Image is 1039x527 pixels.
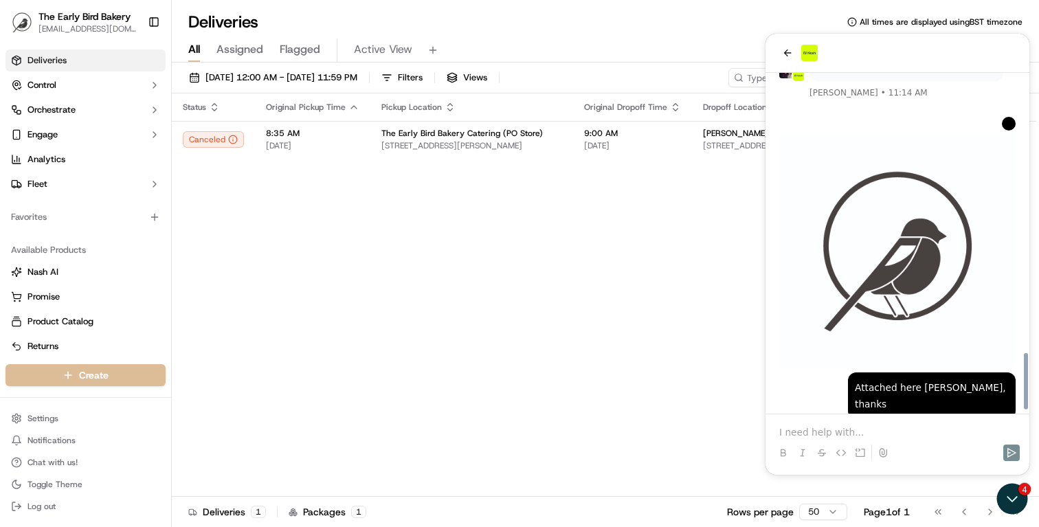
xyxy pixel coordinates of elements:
a: Nash AI [11,266,160,278]
span: Deliveries [27,54,67,67]
button: Log out [5,497,166,516]
span: Status [183,102,206,113]
span: Control [27,79,56,91]
span: Fleet [27,178,47,190]
button: Engage [5,124,166,146]
span: Analytics [27,153,65,166]
div: Favorites [5,206,166,228]
input: Type to search [728,68,852,87]
span: Chat with us! [27,457,78,468]
img: The Early Bird Bakery [11,11,33,33]
span: Active View [354,41,412,58]
button: Filters [375,68,429,87]
button: Settings [5,409,166,428]
p: Rows per page [727,505,794,519]
button: [EMAIL_ADDRESS][DOMAIN_NAME] [38,23,137,34]
a: Product Catalog [11,315,160,328]
span: Views [463,71,487,84]
span: Original Pickup Time [266,102,346,113]
span: Assigned [216,41,263,58]
span: Pickup Location [381,102,442,113]
button: Promise [5,286,166,308]
span: Settings [27,413,58,424]
span: [STREET_ADDRESS][PERSON_NAME] [381,140,562,151]
span: Filters [398,71,423,84]
button: Nash AI [5,261,166,283]
span: Create [79,368,109,382]
span: The Early Bird Bakery Catering (PO Store) [381,128,543,139]
span: Product Catalog [27,315,93,328]
span: Toggle Theme [27,479,82,490]
button: Views [440,68,493,87]
button: The Early Bird Bakery [38,10,131,23]
button: Product Catalog [5,311,166,333]
div: Page 1 of 1 [864,505,910,519]
span: [DATE] [266,140,359,151]
button: Canceled [183,131,244,148]
h1: Deliveries [188,11,258,33]
button: Returns [5,335,166,357]
a: Returns [11,340,160,352]
span: Promise [27,291,60,303]
span: Nash AI [27,266,58,278]
span: 8:35 AM [266,128,359,139]
div: 1 [251,506,266,518]
span: [DATE] 12:00 AM - [DATE] 11:59 PM [205,71,357,84]
button: Orchestrate [5,99,166,121]
button: Chat with us! [5,453,166,472]
span: 9:00 AM [584,128,681,139]
button: Notifications [5,431,166,450]
span: Notifications [27,435,76,446]
iframe: Customer support window [766,34,1029,475]
span: Returns [27,340,58,352]
span: All times are displayed using BST timezone [860,16,1023,27]
a: Deliveries [5,49,166,71]
button: Create [5,364,166,386]
span: Flagged [280,41,320,58]
div: Packages [289,505,366,519]
button: The Early Bird BakeryThe Early Bird Bakery[EMAIL_ADDRESS][DOMAIN_NAME] [5,5,142,38]
a: Promise [11,291,160,303]
span: [DATE] [584,140,681,151]
span: [PERSON_NAME] [703,128,768,139]
a: Analytics [5,148,166,170]
button: Fleet [5,173,166,195]
span: Dropoff Location [703,102,767,113]
span: All [188,41,200,58]
span: Orchestrate [27,104,76,116]
div: Deliveries [188,505,266,519]
button: Toggle Theme [5,475,166,494]
span: Original Dropoff Time [584,102,667,113]
div: 1 [351,506,366,518]
iframe: Open customer support [995,482,1032,519]
button: Control [5,74,166,96]
div: Available Products [5,239,166,261]
button: [DATE] 12:00 AM - [DATE] 11:59 PM [183,68,364,87]
span: [STREET_ADDRESS] [703,140,791,151]
span: Engage [27,128,58,141]
span: Log out [27,501,56,512]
